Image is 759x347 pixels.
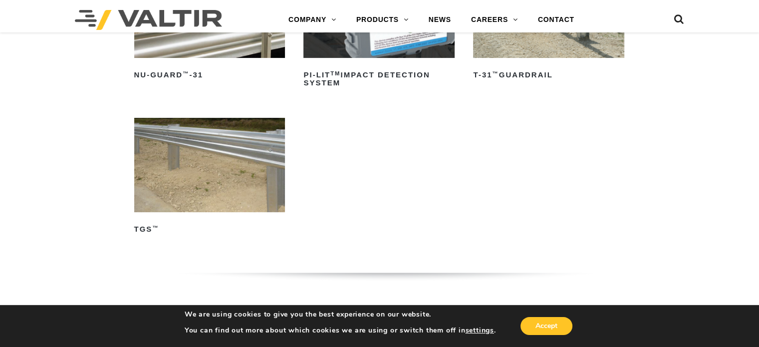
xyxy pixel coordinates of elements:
[303,67,455,91] h2: PI-LIT Impact Detection System
[185,310,496,319] p: We are using cookies to give you the best experience on our website.
[492,70,499,76] sup: ™
[528,10,584,30] a: CONTACT
[346,10,419,30] a: PRODUCTS
[473,67,624,83] h2: T-31 Guardrail
[75,10,222,30] img: Valtir
[185,326,496,335] p: You can find out more about which cookies we are using or switch them off in .
[183,70,189,76] sup: ™
[134,118,285,237] a: TGS™
[134,67,285,83] h2: NU-GUARD -31
[465,326,494,335] button: settings
[134,221,285,237] h2: TGS
[461,10,528,30] a: CAREERS
[152,225,159,231] sup: ™
[278,10,346,30] a: COMPANY
[520,317,572,335] button: Accept
[419,10,461,30] a: NEWS
[330,70,340,76] sup: TM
